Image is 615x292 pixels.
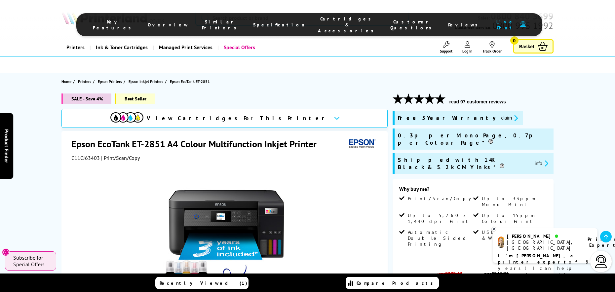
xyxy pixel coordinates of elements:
button: promo-description [533,160,550,167]
span: Up to 15ppm Colour Print [482,212,546,224]
a: Home [61,78,73,85]
a: Ink & Toner Cartridges [90,39,153,56]
span: Log In [462,49,473,54]
span: Epson EcoTank ET-2851 [170,79,210,84]
strike: £202.47 [445,270,462,276]
a: Basket 0 [513,39,554,54]
a: Track Order [482,41,502,54]
span: Free 5 Year Warranty [398,114,496,122]
span: Automatic Double Sided Printing [408,229,472,247]
span: Compare Products [357,280,437,286]
img: user-headset-duotone.svg [520,21,526,27]
button: read 97 customer reviews [447,99,508,105]
button: Close [2,248,10,256]
img: Epson [346,138,377,150]
span: Similar Printers [202,19,240,31]
span: Reviews [448,22,481,28]
span: Best Seller [115,93,155,104]
span: 0.3p per Mono Page, 0.7p per Colour Page* [398,132,550,146]
img: amy-livechat.png [498,237,504,248]
a: Managed Print Services [153,39,217,56]
span: Up to 33ppm Mono Print [482,196,546,207]
span: Product Finder [3,129,10,163]
span: Up to 5,760 x 1,440 dpi Print [408,212,472,224]
span: | Print/Scan/Copy [101,155,140,161]
a: Epson Inkjet Printers [129,78,165,85]
div: Why buy me? [399,186,547,196]
span: C11CJ63403 [71,155,100,161]
div: [GEOGRAPHIC_DATA], [GEOGRAPHIC_DATA] [507,239,579,251]
span: Print/Scan/Copy [408,196,476,201]
a: Special Offers [217,39,260,56]
img: cmyk-icon.svg [110,112,143,123]
span: Ink & Toner Cartridges [96,39,148,56]
h1: Epson EcoTank ET-2851 A4 Colour Multifunction Inkjet Printer [71,138,323,150]
span: Support [440,49,452,54]
span: Subscribe for Special Offers [13,254,50,268]
span: Printers [78,78,91,85]
div: [PERSON_NAME] [507,233,579,239]
span: Live Chat [494,19,517,31]
span: Epson Inkjet Printers [129,78,163,85]
a: Printers [78,78,93,85]
span: Specification [253,22,305,28]
a: Epson Printers [98,78,124,85]
a: Support [440,41,452,54]
span: Cartridges & Accessories [318,16,377,34]
a: Recently Viewed (1) [155,277,249,289]
span: Shipped with 14K Black & 5.2k CMY Inks* [398,156,529,171]
button: promo-description [499,114,520,122]
span: was [434,267,466,276]
span: Epson Printers [98,78,122,85]
span: USB, Wireless & Wi-Fi Direct [482,229,546,241]
a: Printers [61,39,90,56]
span: Key Features [93,19,135,31]
img: user-headset-light.svg [595,255,608,268]
span: Overview [148,22,189,28]
span: Basket [519,42,534,51]
span: Recently Viewed (1) [160,280,248,286]
strike: £242.96 [491,270,509,276]
p: of 8 years! I can help you choose the right product [498,253,593,284]
a: Log In [462,41,473,54]
span: Customer Questions [390,19,435,31]
span: was [480,267,512,276]
a: Compare Products [346,277,439,289]
span: 0 [510,36,519,45]
span: View Cartridges For This Printer [147,115,328,122]
b: I'm [PERSON_NAME], a printer expert [498,253,575,265]
span: Home [61,78,71,85]
span: SALE - Save 4% [61,93,111,104]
